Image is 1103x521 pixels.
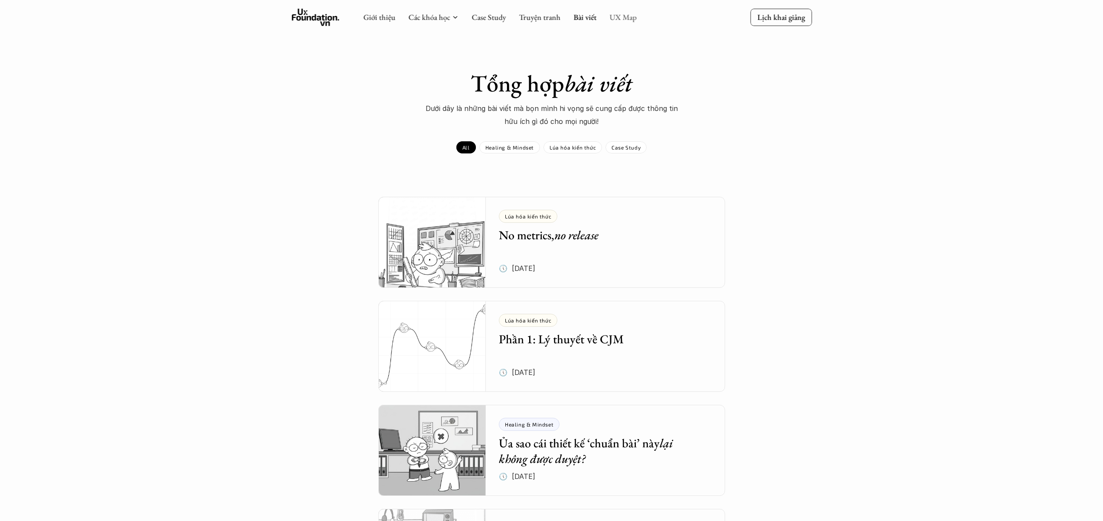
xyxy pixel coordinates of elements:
h1: Tổng hợp [400,69,703,98]
p: 🕔 [DATE] [499,366,535,379]
a: Case Study [605,141,647,153]
p: 🕔 [DATE] [499,470,535,483]
a: Bài viết [573,12,596,22]
p: Dưới dây là những bài viết mà bọn mình hi vọng sẽ cung cấp được thông tin hữu ích gì đó cho mọi n... [422,102,682,128]
p: 🕔 [DATE] [499,262,535,275]
em: bài viết [564,68,632,98]
a: Healing & Mindset [479,141,540,153]
a: Case Study [472,12,506,22]
p: Healing & Mindset [485,144,534,150]
p: Lịch khai giảng [757,12,805,22]
a: Giới thiệu [363,12,395,22]
p: All [462,144,470,150]
a: Healing & MindsetỦa sao cái thiết kế ‘chuẩn bài’ nàylại không được duyệt?🕔 [DATE] [378,405,725,496]
p: Case Study [612,144,641,150]
p: Lúa hóa kiến thức [505,213,551,219]
p: Healing & Mindset [505,421,553,427]
h5: No metrics, [499,227,699,243]
em: no release [554,227,599,243]
a: Lúa hóa kiến thứcPhần 1: Lý thuyết về CJM🕔 [DATE] [378,301,725,392]
p: Lúa hóa kiến thức [550,144,596,150]
a: UX Map [609,12,637,22]
a: Lúa hóa kiến thứcNo metrics,no release🕔 [DATE] [378,197,725,288]
h5: Phần 1: Lý thuyết về CJM [499,331,699,347]
a: Truyện tranh [519,12,560,22]
a: Lúa hóa kiến thức [543,141,602,153]
em: lại không được duyệt? [499,435,676,466]
h5: Ủa sao cái thiết kế ‘chuẩn bài’ này [499,435,699,467]
a: Các khóa học [408,12,450,22]
p: Lúa hóa kiến thức [505,317,551,323]
a: Lịch khai giảng [750,9,812,26]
